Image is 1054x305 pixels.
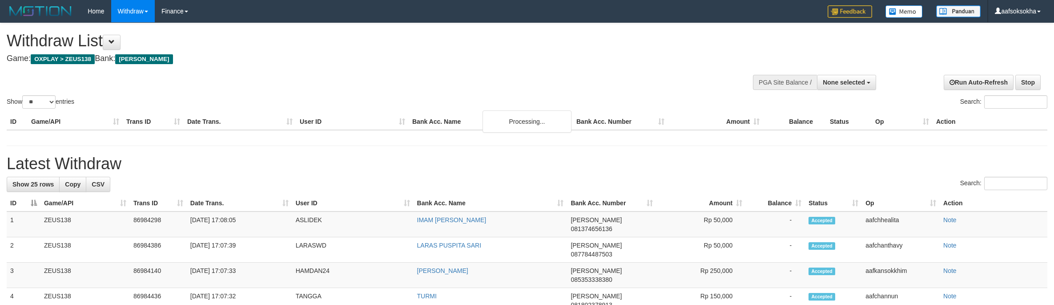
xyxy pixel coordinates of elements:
[31,54,95,64] span: OXPLAY > ZEUS138
[933,114,1047,130] th: Action
[960,95,1047,109] label: Search:
[7,263,40,288] td: 3
[86,177,110,192] a: CSV
[809,217,835,224] span: Accepted
[65,181,80,188] span: Copy
[809,268,835,275] span: Accepted
[292,237,414,263] td: LARASWD
[571,267,622,274] span: [PERSON_NAME]
[984,95,1047,109] input: Search:
[940,195,1047,211] th: Action
[746,195,805,211] th: Balance: activate to sort column ascending
[571,293,622,300] span: [PERSON_NAME]
[483,110,571,133] div: Processing...
[571,276,612,283] span: Copy 085353338380 to clipboard
[746,237,805,263] td: -
[7,54,694,63] h4: Game: Bank:
[7,211,40,237] td: 1
[7,177,60,192] a: Show 25 rows
[92,181,105,188] span: CSV
[823,79,865,86] span: None selected
[862,195,940,211] th: Op: activate to sort column ascending
[292,263,414,288] td: HAMDAN24
[805,195,862,211] th: Status: activate to sort column ascending
[944,75,1014,90] a: Run Auto-Refresh
[187,195,292,211] th: Date Trans.: activate to sort column ascending
[409,114,573,130] th: Bank Acc. Name
[12,181,54,188] span: Show 25 rows
[187,211,292,237] td: [DATE] 17:08:05
[826,114,872,130] th: Status
[817,75,876,90] button: None selected
[123,114,184,130] th: Trans ID
[28,114,123,130] th: Game/API
[668,114,763,130] th: Amount
[7,155,1047,173] h1: Latest Withdraw
[417,242,481,249] a: LARAS PUSPITA SARI
[1015,75,1041,90] a: Stop
[115,54,173,64] span: [PERSON_NAME]
[571,251,612,258] span: Copy 087784487503 to clipboard
[7,32,694,50] h1: Withdraw List
[936,5,981,17] img: panduan.png
[130,263,187,288] td: 86984140
[296,114,409,130] th: User ID
[872,114,933,130] th: Op
[862,237,940,263] td: aafchanthavy
[130,195,187,211] th: Trans ID: activate to sort column ascending
[292,195,414,211] th: User ID: activate to sort column ascending
[7,237,40,263] td: 2
[7,114,28,130] th: ID
[763,114,826,130] th: Balance
[943,293,957,300] a: Note
[862,211,940,237] td: aafchhealita
[7,195,40,211] th: ID: activate to sort column descending
[984,177,1047,190] input: Search:
[187,237,292,263] td: [DATE] 17:07:39
[571,216,622,224] span: [PERSON_NAME]
[656,237,746,263] td: Rp 50,000
[571,225,612,232] span: Copy 081374656136 to clipboard
[943,216,957,224] a: Note
[184,114,296,130] th: Date Trans.
[40,263,130,288] td: ZEUS138
[809,293,835,301] span: Accepted
[809,242,835,250] span: Accepted
[885,5,923,18] img: Button%20Memo.svg
[862,263,940,288] td: aafkansokkhim
[130,211,187,237] td: 86984298
[943,242,957,249] a: Note
[960,177,1047,190] label: Search:
[417,267,468,274] a: [PERSON_NAME]
[417,216,487,224] a: IMAM [PERSON_NAME]
[746,211,805,237] td: -
[130,237,187,263] td: 86984386
[573,114,668,130] th: Bank Acc. Number
[746,263,805,288] td: -
[59,177,86,192] a: Copy
[828,5,872,18] img: Feedback.jpg
[943,267,957,274] a: Note
[22,95,56,109] select: Showentries
[417,293,437,300] a: TURMI
[7,95,74,109] label: Show entries
[567,195,656,211] th: Bank Acc. Number: activate to sort column ascending
[753,75,817,90] div: PGA Site Balance /
[414,195,567,211] th: Bank Acc. Name: activate to sort column ascending
[40,211,130,237] td: ZEUS138
[40,195,130,211] th: Game/API: activate to sort column ascending
[656,263,746,288] td: Rp 250,000
[656,211,746,237] td: Rp 50,000
[292,211,414,237] td: ASLIDEK
[187,263,292,288] td: [DATE] 17:07:33
[571,242,622,249] span: [PERSON_NAME]
[7,4,74,18] img: MOTION_logo.png
[40,237,130,263] td: ZEUS138
[656,195,746,211] th: Amount: activate to sort column ascending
